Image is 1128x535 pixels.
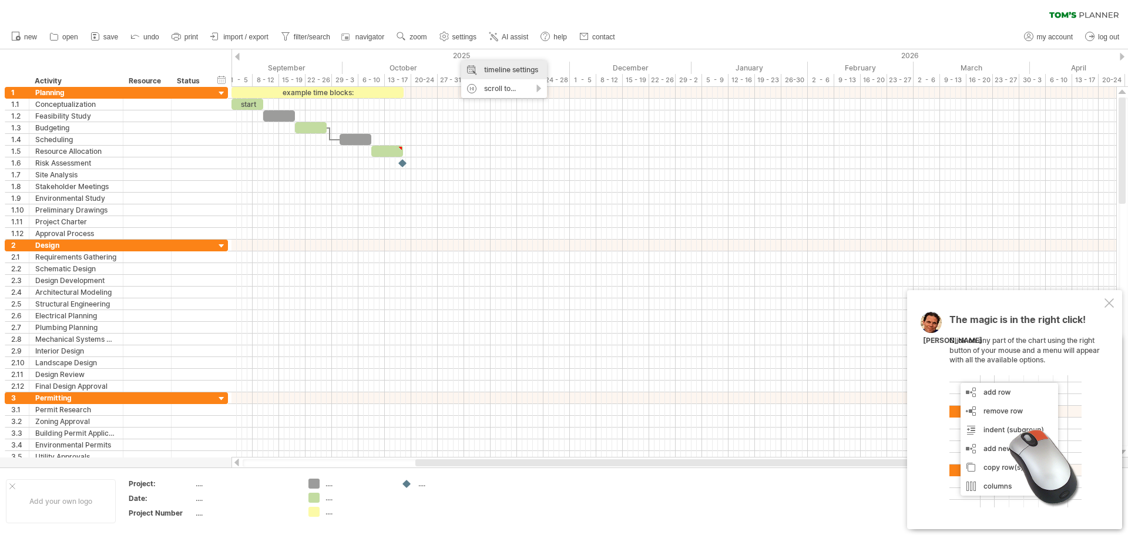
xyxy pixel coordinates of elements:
div: 2 [11,240,29,251]
div: 23 - 27 [887,74,914,86]
div: 26-30 [781,74,808,86]
a: log out [1082,29,1123,45]
div: .... [196,479,294,489]
div: 23 - 27 [993,74,1019,86]
a: settings [437,29,480,45]
a: help [538,29,570,45]
a: new [8,29,41,45]
a: zoom [394,29,430,45]
div: Design [35,240,117,251]
div: 2 - 6 [808,74,834,86]
div: 6 - 10 [358,74,385,86]
div: [PERSON_NAME] [923,336,982,346]
div: 3.2 [11,416,29,427]
div: 1.6 [11,157,29,169]
div: 1 - 5 [570,74,596,86]
div: September 2025 [226,62,343,74]
div: Landscape Design [35,357,117,368]
div: Project: [129,479,193,489]
div: Final Design Approval [35,381,117,392]
div: January 2026 [691,62,808,74]
div: Zoning Approval [35,416,117,427]
div: Plumbing Planning [35,322,117,333]
div: Electrical Planning [35,310,117,321]
div: 1.8 [11,181,29,192]
span: print [184,33,198,41]
div: .... [196,508,294,518]
div: Approval Process [35,228,117,239]
div: Architectural Modeling [35,287,117,298]
div: example time blocks: [231,87,404,98]
div: February 2026 [808,62,914,74]
div: 6 - 10 [1046,74,1072,86]
div: Environmental Permits [35,439,117,450]
div: 2.7 [11,322,29,333]
div: Activity [35,75,116,87]
a: print [169,29,202,45]
div: Scheduling [35,134,117,145]
div: 1.4 [11,134,29,145]
div: December 2025 [570,62,691,74]
div: 13 - 17 [1072,74,1099,86]
div: Permit Research [35,404,117,415]
span: help [553,33,567,41]
div: Design Development [35,275,117,286]
a: undo [127,29,163,45]
div: 13 - 17 [385,74,411,86]
span: log out [1098,33,1119,41]
div: 1.5 [11,146,29,157]
div: Permitting [35,392,117,403]
div: scroll to... [461,79,547,98]
div: 2.4 [11,287,29,298]
div: Design Review [35,369,117,380]
div: Risk Assessment [35,157,117,169]
div: Stakeholder Meetings [35,181,117,192]
div: Date: [129,493,193,503]
div: 2.11 [11,369,29,380]
div: .... [418,479,482,489]
div: 16 - 20 [861,74,887,86]
div: 9 - 13 [940,74,966,86]
div: 27 - 31 [438,74,464,86]
span: undo [143,33,159,41]
a: navigator [340,29,388,45]
span: contact [592,33,615,41]
div: 15 - 19 [623,74,649,86]
div: Project Charter [35,216,117,227]
a: contact [576,29,619,45]
div: 15 - 19 [279,74,305,86]
div: Resource [129,75,164,87]
span: The magic is in the right click! [949,314,1086,331]
div: 9 - 13 [834,74,861,86]
div: Add your own logo [6,479,116,523]
div: 1.7 [11,169,29,180]
span: my account [1037,33,1073,41]
div: 22 - 26 [649,74,676,86]
div: Preliminary Drawings [35,204,117,216]
span: settings [452,33,476,41]
div: Schematic Design [35,263,117,274]
div: 3 [11,392,29,403]
div: 24 - 28 [543,74,570,86]
div: timeline settings [461,60,547,79]
div: 3.5 [11,451,29,462]
div: March 2026 [914,62,1030,74]
div: 2.10 [11,357,29,368]
div: Budgeting [35,122,117,133]
div: Feasibility Study [35,110,117,122]
div: .... [325,493,390,503]
div: 2.12 [11,381,29,392]
div: 29 - 3 [332,74,358,86]
div: 20-24 [1099,74,1125,86]
div: .... [325,507,390,517]
span: open [62,33,78,41]
span: import / export [223,33,268,41]
div: 2.8 [11,334,29,345]
span: navigator [355,33,384,41]
div: Mechanical Systems Design [35,334,117,345]
div: 3.3 [11,428,29,439]
div: start [231,99,263,110]
div: October 2025 [343,62,464,74]
div: 1.10 [11,204,29,216]
div: Project Number [129,508,193,518]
